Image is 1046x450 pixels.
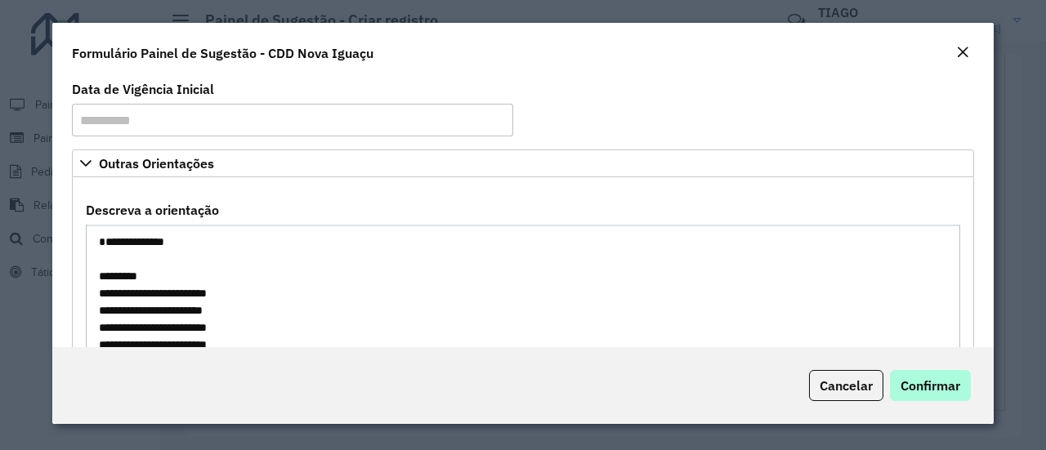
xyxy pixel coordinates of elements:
label: Descreva a orientação [86,200,219,220]
button: Close [951,42,974,64]
div: Outras Orientações [72,177,974,403]
label: Data de Vigência Inicial [72,79,214,99]
a: Outras Orientações [72,149,974,177]
em: Fechar [956,46,969,59]
h4: Formulário Painel de Sugestão - CDD Nova Iguaçu [72,43,373,63]
button: Cancelar [809,370,883,401]
button: Confirmar [890,370,971,401]
span: Outras Orientações [99,157,214,170]
span: Confirmar [901,377,960,394]
span: Cancelar [820,377,873,394]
